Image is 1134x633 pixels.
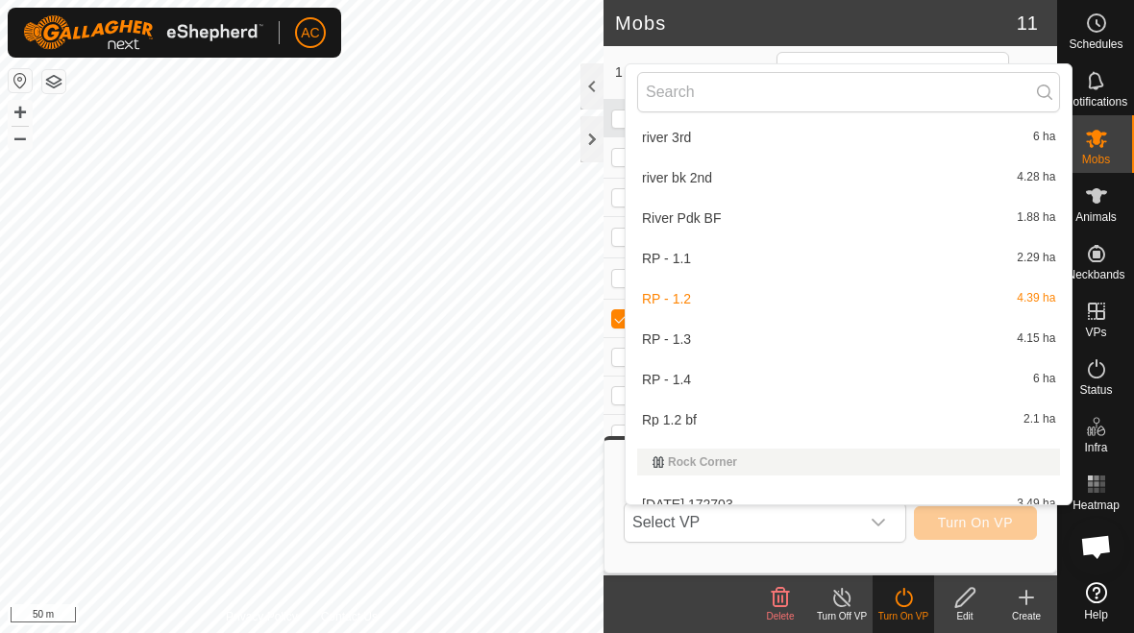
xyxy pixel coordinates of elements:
span: Delete [767,611,795,621]
li: RP - 1.3 [626,320,1072,358]
button: – [9,126,32,149]
span: Select VP [625,503,859,542]
span: 2.29 ha [1017,252,1055,265]
span: 4.15 ha [1017,332,1055,346]
span: RP - 1.4 [642,373,691,386]
span: 6 ha [1033,131,1055,144]
span: Animals [1075,211,1117,223]
h2: Mobs [615,12,1017,35]
span: 1.88 ha [1017,211,1055,225]
li: RP - 1.2 [626,280,1072,318]
span: Turn On VP [938,515,1013,530]
span: 11 [1017,9,1038,37]
span: Neckbands [1067,269,1124,280]
a: Privacy Policy [226,608,298,625]
img: Gallagher Logo [23,15,263,50]
span: river bk 2nd [642,171,712,184]
li: Rp 1.2 bf [626,401,1072,439]
span: Mobs [1082,154,1110,165]
input: Search (S) [777,52,1009,92]
span: 6 ha [1033,373,1055,386]
span: Schedules [1069,38,1122,50]
span: 1 selected [615,62,777,83]
button: Map Layers [42,70,65,93]
input: Search [637,72,1060,112]
a: Help [1058,574,1134,628]
div: Turn On VP [873,609,934,623]
button: Reset Map [9,69,32,92]
li: RP - 1.4 [626,360,1072,399]
div: Rock Corner [653,456,1045,468]
span: Rp 1.2 bf [642,413,697,426]
span: 4.28 ha [1017,171,1055,184]
li: 2025-08-21 172703 [626,485,1072,523]
div: Open chat [1068,518,1125,575]
span: 2.1 ha [1023,413,1055,426]
span: River Pdk BF [642,211,721,225]
span: [DATE] 172703 [642,498,733,511]
span: Infra [1084,442,1107,453]
span: Help [1084,609,1108,621]
a: Contact Us [321,608,378,625]
span: VPs [1085,327,1106,338]
li: river 3rd [626,118,1072,157]
span: RP - 1.1 [642,252,691,265]
span: AC [301,23,319,43]
span: RP - 1.2 [642,292,691,305]
span: 4.39 ha [1017,292,1055,305]
li: River Pdk BF [626,199,1072,237]
button: + [9,101,32,124]
div: dropdown trigger [859,503,898,542]
span: river 3rd [642,131,691,144]
span: 3.49 ha [1017,498,1055,511]
span: Status [1079,384,1112,396]
span: Heatmap [1072,499,1120,511]
div: Turn Off VP [811,609,873,623]
div: Create [996,609,1057,623]
li: RP - 1.1 [626,239,1072,278]
li: river bk 2nd [626,158,1072,197]
span: RP - 1.3 [642,332,691,346]
div: Edit [934,609,996,623]
button: Turn On VP [914,506,1037,540]
span: Notifications [1065,96,1127,108]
